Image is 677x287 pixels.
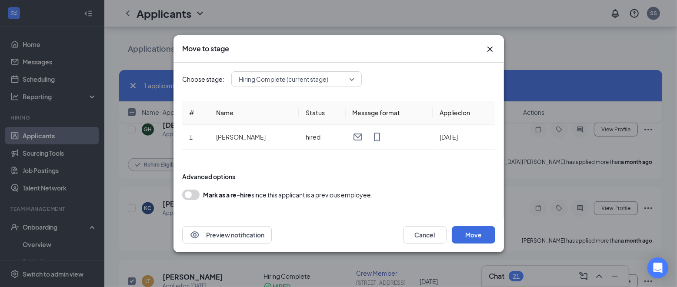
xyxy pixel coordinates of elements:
[299,125,345,150] td: hired
[182,101,209,125] th: #
[182,44,229,53] h3: Move to stage
[182,172,495,181] div: Advanced options
[485,44,495,54] button: Close
[209,101,299,125] th: Name
[182,74,224,84] span: Choose stage:
[203,191,251,199] b: Mark as a re-hire
[190,230,200,240] svg: Eye
[203,190,373,200] div: since this applicant is a previous employee.
[452,226,495,244] button: Move
[239,73,328,86] span: Hiring Complete (current stage)
[345,101,432,125] th: Message format
[432,101,495,125] th: Applied on
[647,257,668,278] div: Open Intercom Messenger
[403,226,447,244] button: Cancel
[371,132,382,142] svg: MobileSms
[432,125,495,150] td: [DATE]
[352,132,363,142] svg: Email
[485,44,495,54] svg: Cross
[299,101,345,125] th: Status
[182,226,272,244] button: EyePreview notification
[189,133,193,141] span: 1
[209,125,299,150] td: [PERSON_NAME]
